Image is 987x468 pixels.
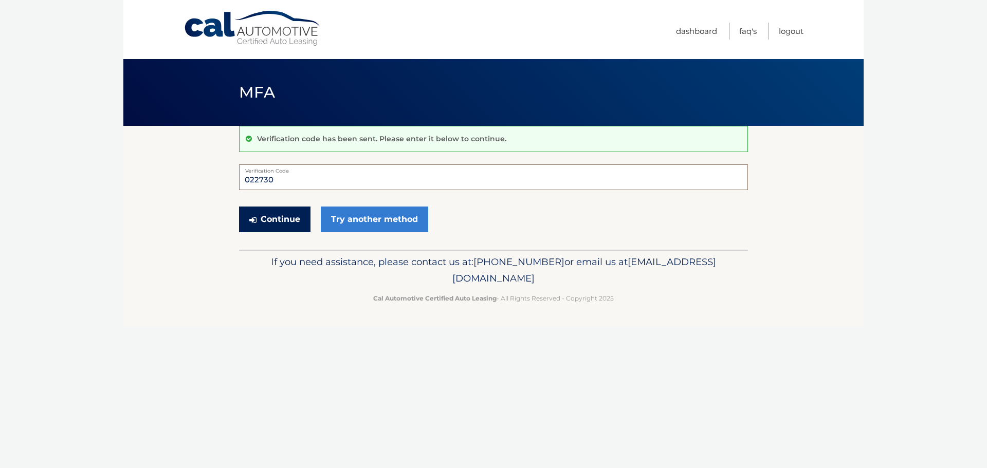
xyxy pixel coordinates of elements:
[373,294,497,302] strong: Cal Automotive Certified Auto Leasing
[676,23,717,40] a: Dashboard
[184,10,322,47] a: Cal Automotive
[452,256,716,284] span: [EMAIL_ADDRESS][DOMAIN_NAME]
[239,164,748,173] label: Verification Code
[779,23,803,40] a: Logout
[239,83,275,102] span: MFA
[739,23,757,40] a: FAQ's
[473,256,564,268] span: [PHONE_NUMBER]
[239,207,310,232] button: Continue
[321,207,428,232] a: Try another method
[239,164,748,190] input: Verification Code
[246,293,741,304] p: - All Rights Reserved - Copyright 2025
[246,254,741,287] p: If you need assistance, please contact us at: or email us at
[257,134,506,143] p: Verification code has been sent. Please enter it below to continue.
